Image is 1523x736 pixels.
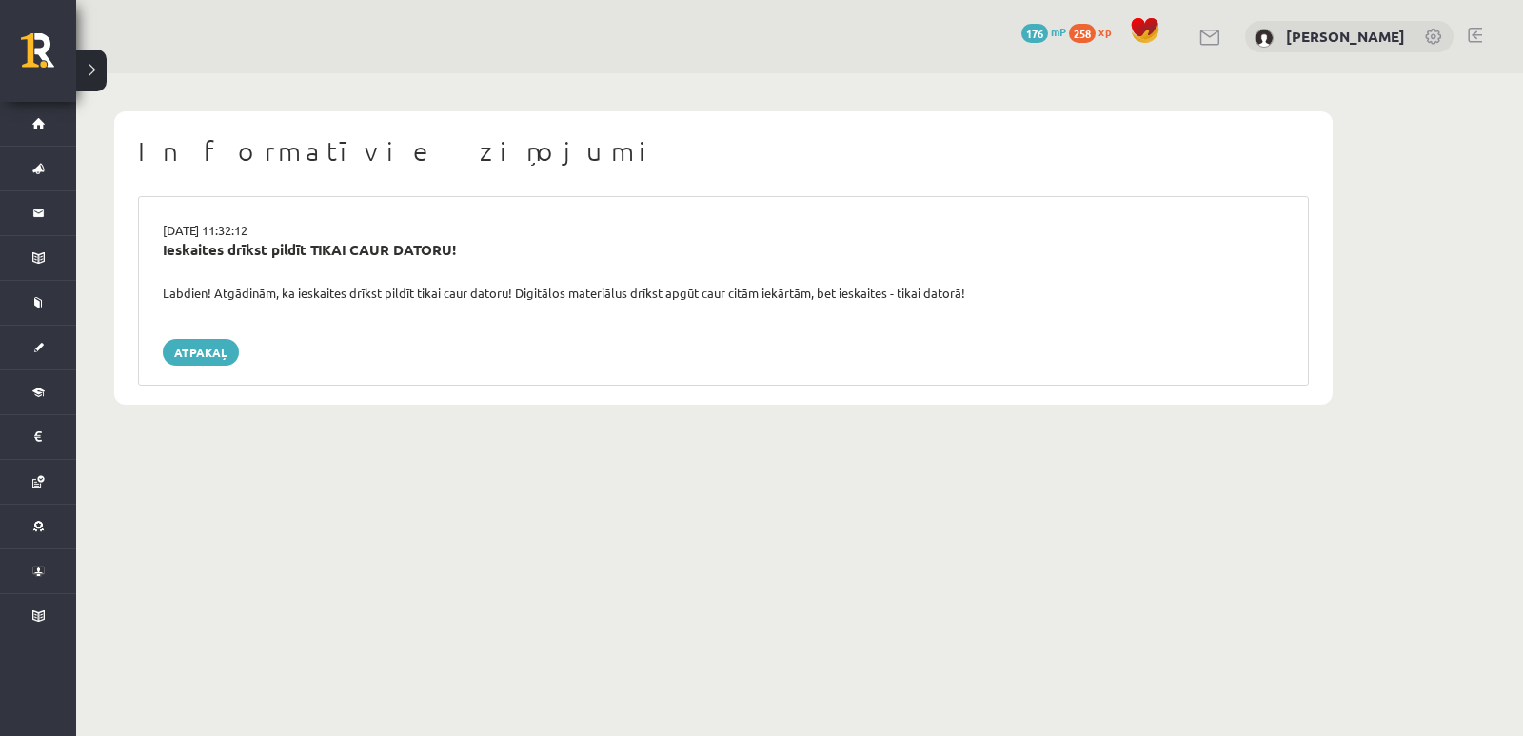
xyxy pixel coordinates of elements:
div: Ieskaites drīkst pildīt TIKAI CAUR DATORU! [163,239,1284,261]
span: 258 [1069,24,1096,43]
div: [DATE] 11:32:12 [148,221,1298,240]
a: [PERSON_NAME] [1286,27,1405,46]
a: Rīgas 1. Tālmācības vidusskola [21,33,76,81]
span: 176 [1021,24,1048,43]
a: 176 mP [1021,24,1066,39]
img: Amālija Gabrene [1255,29,1274,48]
a: 258 xp [1069,24,1120,39]
span: xp [1098,24,1111,39]
span: mP [1051,24,1066,39]
a: Atpakaļ [163,339,239,366]
div: Labdien! Atgādinām, ka ieskaites drīkst pildīt tikai caur datoru! Digitālos materiālus drīkst apg... [148,284,1298,303]
h1: Informatīvie ziņojumi [138,135,1309,168]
